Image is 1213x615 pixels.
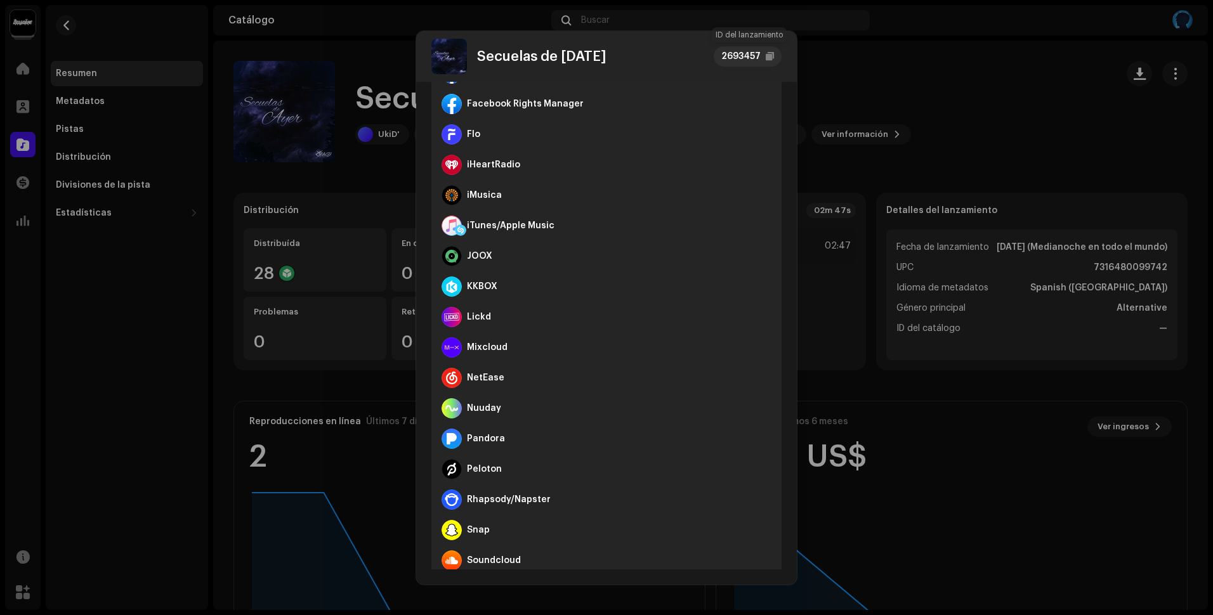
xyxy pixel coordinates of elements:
[467,464,502,474] div: Peloton
[467,403,501,413] div: Nuuday
[477,49,606,64] div: Secuelas de [DATE]
[467,373,504,383] div: NetEase
[467,251,492,261] div: JOOX
[467,342,508,353] div: Mixcloud
[467,555,521,566] div: Soundcloud
[467,160,520,170] div: iHeartRadio
[721,49,761,64] div: 2693457
[467,282,497,292] div: KKBOX
[467,190,502,200] div: iMusica
[467,495,551,505] div: Rhapsody/Napster
[467,434,505,444] div: Pandora
[467,221,554,231] div: iTunes/Apple Music
[467,129,480,139] div: Flo
[467,312,491,322] div: Lickd
[467,525,490,535] div: Snap
[467,99,584,109] div: Facebook Rights Manager
[431,39,467,74] img: f7fc4f0a-0c6d-470a-8629-73103642580b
